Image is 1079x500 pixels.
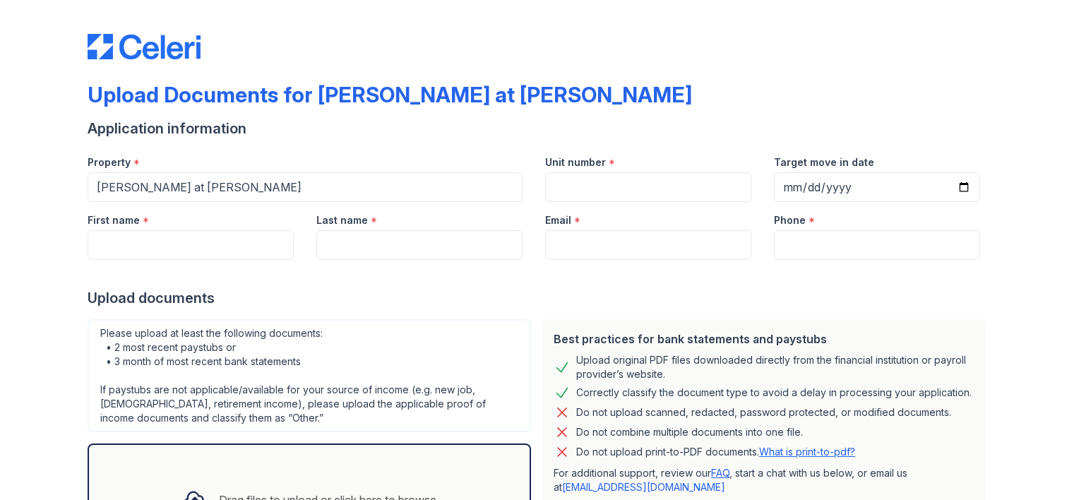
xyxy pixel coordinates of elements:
[774,155,874,169] label: Target move in date
[759,446,855,458] a: What is print-to-pdf?
[316,213,368,227] label: Last name
[576,384,972,401] div: Correctly classify the document type to avoid a delay in processing your application.
[774,213,806,227] label: Phone
[576,404,951,421] div: Do not upload scanned, redacted, password protected, or modified documents.
[545,155,606,169] label: Unit number
[88,213,140,227] label: First name
[545,213,571,227] label: Email
[554,331,974,347] div: Best practices for bank statements and paystubs
[88,288,991,308] div: Upload documents
[88,82,692,107] div: Upload Documents for [PERSON_NAME] at [PERSON_NAME]
[576,445,855,459] p: Do not upload print-to-PDF documents.
[562,481,725,493] a: [EMAIL_ADDRESS][DOMAIN_NAME]
[576,353,974,381] div: Upload original PDF files downloaded directly from the financial institution or payroll provider’...
[88,319,531,432] div: Please upload at least the following documents: • 2 most recent paystubs or • 3 month of most rec...
[88,34,201,59] img: CE_Logo_Blue-a8612792a0a2168367f1c8372b55b34899dd931a85d93a1a3d3e32e68fde9ad4.png
[711,467,729,479] a: FAQ
[88,119,991,138] div: Application information
[554,466,974,494] p: For additional support, review our , start a chat with us below, or email us at
[88,155,131,169] label: Property
[576,424,803,441] div: Do not combine multiple documents into one file.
